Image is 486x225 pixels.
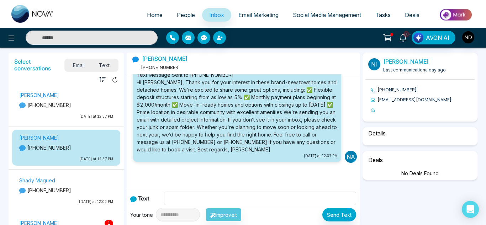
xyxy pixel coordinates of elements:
[375,11,391,18] span: Tasks
[293,11,361,18] span: Social Media Management
[403,31,410,37] span: 10+
[19,144,113,151] p: [PHONE_NUMBER]
[19,134,113,141] p: [PERSON_NAME]
[430,7,482,23] img: Market-place.gif
[395,31,412,43] a: 10+
[371,87,475,93] li: [PHONE_NUMBER]
[231,8,286,22] a: Email Marketing
[209,11,224,18] span: Inbox
[19,156,113,162] p: [DATE] at 12:37 PM
[177,11,195,18] span: People
[19,114,113,119] p: [DATE] at 12:37 PM
[137,153,338,159] small: [DATE] at 12:37 PM
[365,170,475,177] div: No Deals Found
[66,60,92,70] span: Email
[92,60,117,70] span: Text
[365,154,475,166] h6: Deals
[19,187,113,194] p: [PHONE_NUMBER]
[286,8,368,22] a: Social Media Management
[14,58,65,72] h5: Select conversations
[412,31,455,44] button: AVON AI
[371,97,475,103] li: [EMAIL_ADDRESS][DOMAIN_NAME]
[238,11,279,18] span: Email Marketing
[383,67,446,73] span: Last communication a day ago
[368,8,398,22] a: Tasks
[413,33,423,43] img: Lead Flow
[141,65,180,70] span: [PHONE_NUMBER]
[398,8,427,22] a: Deals
[202,8,231,22] a: Inbox
[19,101,113,109] p: [PHONE_NUMBER]
[426,33,449,42] span: AVON AI
[368,58,380,70] p: Ni
[11,5,54,23] img: Nova CRM Logo
[462,31,474,43] img: User Avatar
[19,91,113,99] p: [PERSON_NAME]
[138,195,149,202] b: Text
[365,127,475,140] h6: Details
[137,71,338,153] div: Text Message Sent to [PHONE_NUMBER] Hi [PERSON_NAME], Thank you for your interest in these brand-...
[19,199,113,204] p: [DATE] at 12:02 PM
[383,58,429,65] a: [PERSON_NAME]
[170,8,202,22] a: People
[345,151,357,163] p: Na
[130,211,156,219] div: Your tone
[462,201,479,218] div: Open Intercom Messenger
[322,208,356,221] button: Send Text
[147,11,163,18] span: Home
[19,177,113,184] p: Shady Magued
[405,11,419,18] span: Deals
[142,55,187,62] a: [PERSON_NAME]
[140,8,170,22] a: Home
